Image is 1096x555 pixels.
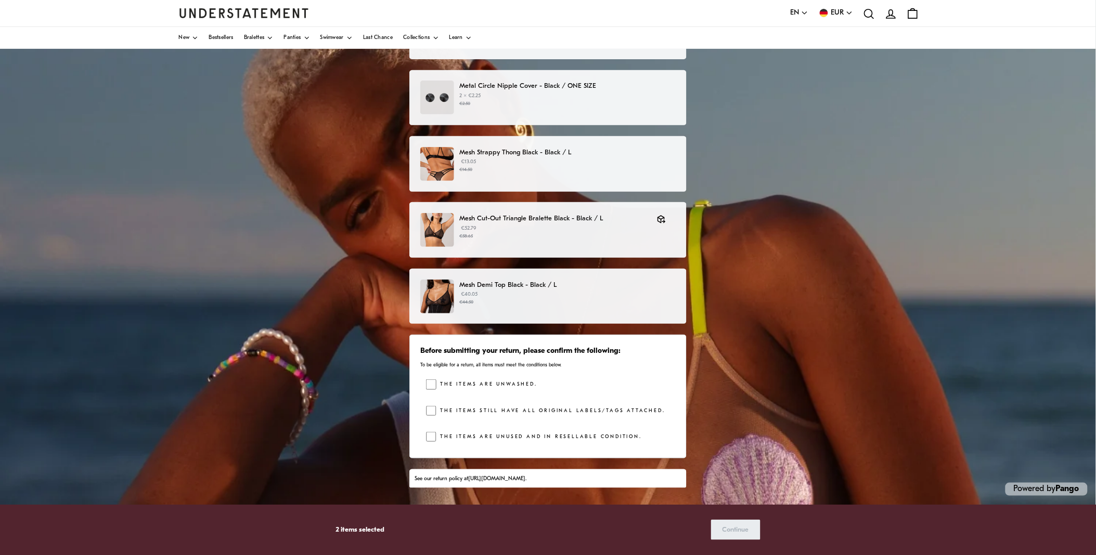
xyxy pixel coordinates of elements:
[209,35,233,41] span: Bestsellers
[459,81,676,91] p: Metal Circle Nipple Cover - Black / ONE SIZE
[403,27,439,49] a: Collections
[459,92,676,108] p: 2 × €2.25
[179,27,199,49] a: New
[449,35,463,41] span: Learn
[459,234,473,239] strike: €58.65
[459,147,676,158] p: Mesh Strappy Thong Black - Black / L
[179,8,309,18] a: Understatement Homepage
[244,35,265,41] span: Bralettes
[179,35,190,41] span: New
[320,27,353,49] a: Swimwear
[320,35,344,41] span: Swimwear
[363,35,393,41] span: Last Chance
[468,476,525,482] a: [URL][DOMAIN_NAME]
[421,362,675,368] p: To be eligible for a return, all items must meet the conditions below.
[449,27,472,49] a: Learn
[831,7,844,19] span: EUR
[420,213,454,247] img: BLAC-BRA-016.jpg
[1056,485,1079,493] a: Pango
[436,379,537,390] label: The items are unwashed.
[459,167,472,172] strike: €14.50
[283,35,301,41] span: Panties
[403,35,430,41] span: Collections
[1005,483,1088,496] p: Powered by
[283,27,310,49] a: Panties
[415,475,681,483] div: See our return policy at .
[420,147,454,181] img: 83_c9b03a97-2e90-4e6c-bb2a-6966f7576ae6.jpg
[459,224,647,240] p: €52.79
[244,27,274,49] a: Bralettes
[420,280,454,313] img: 262_9e92f267-5996-43ac-b6d9-b2353e4b56ab.jpg
[459,158,676,174] p: €13.05
[421,346,675,356] h3: Before submitting your return, please confirm the following:
[459,290,676,306] p: €40.05
[209,27,233,49] a: Bestsellers
[363,27,393,49] a: Last Chance
[791,7,800,19] span: EN
[791,7,808,19] button: EN
[459,280,676,290] p: Mesh Demi Top Black - Black / L
[459,213,647,224] p: Mesh Cut-Out Triangle Bralette Black - Black / L
[459,300,473,305] strike: €44.50
[436,432,642,442] label: The items are unused and in resellable condition.
[436,406,665,416] label: The items still have all original labels/tags attached.
[819,7,853,19] button: EUR
[459,101,470,106] strike: €2.50
[420,81,454,114] img: Indulgence_PDP_Template_Shopify.jpg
